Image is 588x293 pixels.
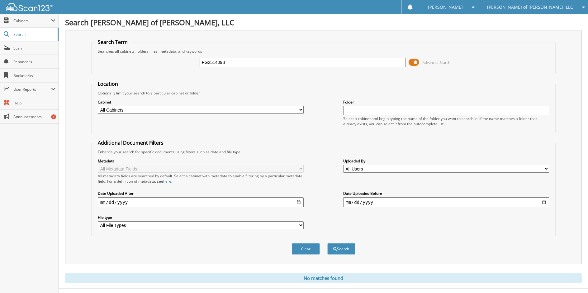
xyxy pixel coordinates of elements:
button: Clear [292,243,320,255]
div: Searches all cabinets, folders, files, metadata, and keywords [95,49,552,54]
span: [PERSON_NAME] of [PERSON_NAME], LLC [487,5,573,9]
label: File type [98,215,304,220]
label: Date Uploaded Before [343,191,549,196]
span: Search [13,32,55,37]
span: Bookmarks [13,73,55,78]
label: Cabinet [98,99,304,105]
legend: Search Term [95,39,131,46]
div: Select a cabinet and begin typing the name of the folder you want to search in. If the name match... [343,116,549,127]
label: Folder [343,99,549,105]
label: Uploaded By [343,158,549,164]
input: end [343,197,549,207]
div: 1 [51,114,56,119]
div: Optionally limit your search to a particular cabinet or folder [95,90,552,96]
span: Announcements [13,114,55,119]
legend: Location [95,80,121,87]
a: here [163,179,171,184]
span: User Reports [13,87,51,92]
label: Date Uploaded After [98,191,304,196]
h1: Search [PERSON_NAME] of [PERSON_NAME], LLC [65,17,582,27]
img: scan123-logo-white.svg [6,3,53,11]
span: Scan [13,46,55,51]
label: Metadata [98,158,304,164]
span: Help [13,100,55,106]
span: Reminders [13,59,55,65]
span: Cabinets [13,18,51,23]
span: Advanced Search [423,60,450,65]
input: start [98,197,304,207]
button: Search [327,243,355,255]
legend: Additional Document Filters [95,139,167,146]
div: Enhance your search for specific documents using filters such as date and file type. [95,149,552,155]
div: All metadata fields are searched by default. Select a cabinet with metadata to enable filtering b... [98,173,304,184]
div: No matches found [65,273,582,283]
span: [PERSON_NAME] [428,5,463,9]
